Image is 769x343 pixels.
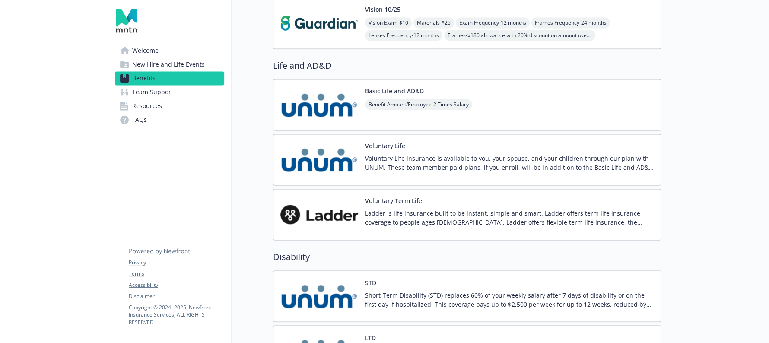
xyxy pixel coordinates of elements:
a: Welcome [115,44,224,57]
a: New Hire and Life Events [115,57,224,71]
span: Welcome [132,44,159,57]
p: Ladder is life insurance built to be instant, simple and smart. Ladder offers term life insurance... [365,209,654,227]
button: STD [365,278,376,287]
button: Basic Life and AD&D [365,86,424,95]
img: Guardian carrier logo [280,5,358,41]
span: Lenses Frequency - 12 months [365,30,442,41]
p: Short-Term Disability (STD) replaces 60% of your weekly salary after 7 days of disability or on t... [365,290,654,308]
span: Exam Frequency - 12 months [456,17,530,28]
span: Benefits [132,71,156,85]
span: Benefit Amount/Employee - 2 Times Salary [365,99,472,110]
span: Resources [132,99,162,113]
a: Privacy [129,259,224,267]
button: Vision 10/25 [365,5,400,14]
a: FAQs [115,113,224,127]
span: Materials - $25 [413,17,454,28]
img: UNUM carrier logo [280,141,358,178]
img: UNUM carrier logo [280,86,358,123]
a: Disclaimer [129,292,224,300]
span: Frames - $180 allowance with 20% discount on amount over $180 [444,30,595,41]
a: Benefits [115,71,224,85]
button: Voluntary Term Life [365,196,422,205]
button: LTD [365,333,376,342]
p: Voluntary Life insurance is available to you, your spouse, and your children through our plan wit... [365,154,654,172]
a: Accessibility [129,281,224,289]
span: Team Support [132,85,173,99]
span: New Hire and Life Events [132,57,205,71]
a: Resources [115,99,224,113]
span: FAQs [132,113,147,127]
span: Frames Frequency - 24 months [531,17,610,28]
img: UNUM carrier logo [280,278,358,314]
a: Terms [129,270,224,278]
h2: Life and AD&D [273,59,661,72]
p: Copyright © 2024 - 2025 , Newfront Insurance Services, ALL RIGHTS RESERVED [129,304,224,326]
img: Ladder carrier logo [280,196,358,233]
h2: Disability [273,251,661,264]
span: Vision Exam - $10 [365,17,412,28]
button: Voluntary Life [365,141,405,150]
a: Team Support [115,85,224,99]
